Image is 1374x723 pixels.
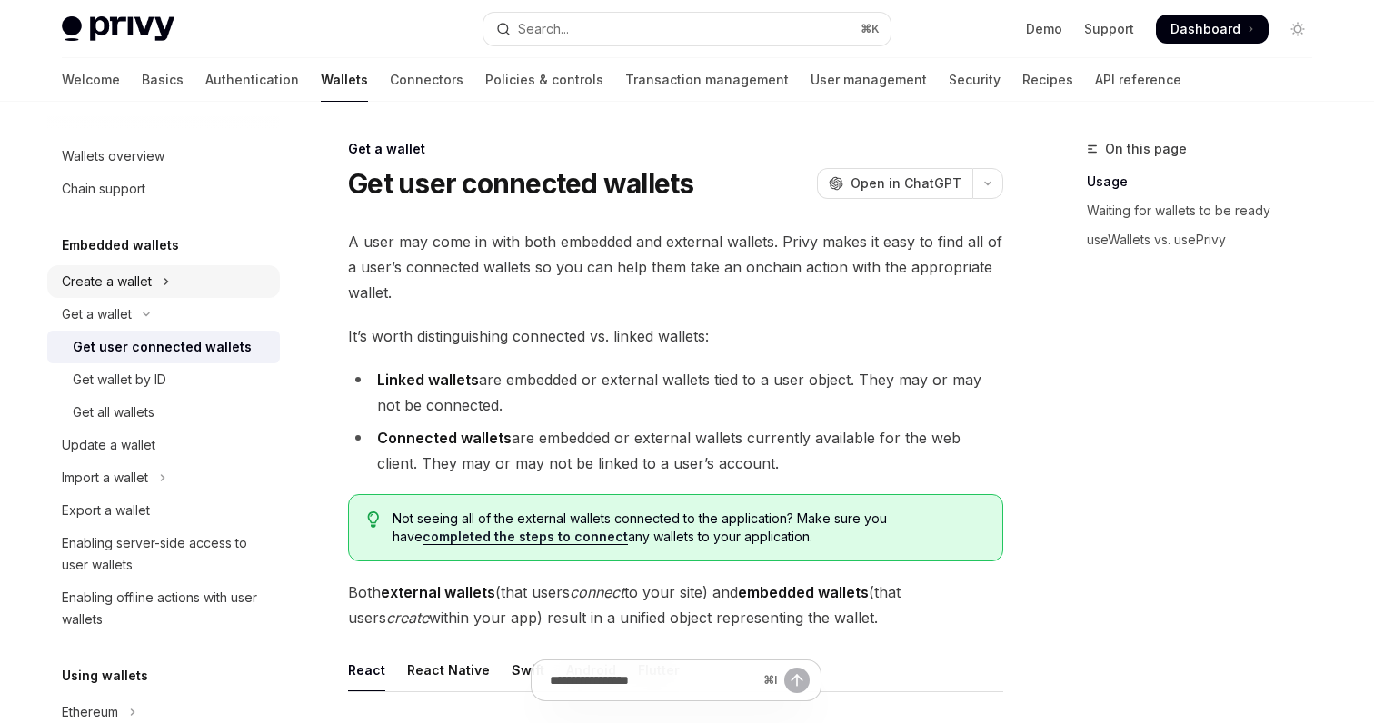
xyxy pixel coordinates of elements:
em: connect [570,583,624,601]
div: Update a wallet [62,434,155,456]
a: Waiting for wallets to be ready [1087,196,1327,225]
strong: Linked wallets [377,371,479,389]
div: Chain support [62,178,145,200]
img: light logo [62,16,174,42]
span: It’s worth distinguishing connected vs. linked wallets: [348,323,1003,349]
div: Create a wallet [62,271,152,292]
a: API reference [1095,58,1181,102]
em: create [386,609,429,627]
a: Wallets [321,58,368,102]
button: Open in ChatGPT [817,168,972,199]
a: Update a wallet [47,429,280,461]
span: A user may come in with both embedded and external wallets. Privy makes it easy to find all of a ... [348,229,1003,305]
div: Export a wallet [62,500,150,521]
span: ⌘ K [861,22,880,36]
a: Demo [1026,20,1062,38]
h5: Using wallets [62,665,148,687]
div: Flutter [638,649,680,691]
button: Toggle Get a wallet section [47,298,280,331]
a: useWallets vs. usePrivy [1087,225,1327,254]
div: Enabling offline actions with user wallets [62,587,269,630]
div: Android [566,649,616,691]
a: Enabling server-side access to user wallets [47,527,280,581]
a: Get wallet by ID [47,363,280,396]
div: Get a wallet [62,303,132,325]
button: Toggle Import a wallet section [47,461,280,494]
strong: Connected wallets [377,429,512,447]
a: Recipes [1022,58,1073,102]
a: completed the steps to connect [423,529,628,545]
button: Open search [483,13,891,45]
div: Get wallet by ID [73,369,166,391]
div: Search... [518,18,569,40]
a: Chain support [47,173,280,205]
a: Export a wallet [47,494,280,527]
div: React [348,649,385,691]
a: Authentication [205,58,299,102]
span: On this page [1105,138,1187,160]
div: Get a wallet [348,140,1003,158]
div: Enabling server-side access to user wallets [62,532,269,576]
button: Send message [784,668,810,693]
a: Basics [142,58,184,102]
a: Usage [1087,167,1327,196]
a: Connectors [390,58,463,102]
div: Swift [512,649,544,691]
a: Support [1084,20,1134,38]
a: Security [949,58,1001,102]
div: Get all wallets [73,401,154,423]
li: are embedded or external wallets tied to a user object. They may or may not be connected. [348,367,1003,418]
h5: Embedded wallets [62,234,179,256]
svg: Tip [367,511,380,528]
button: Toggle Create a wallet section [47,265,280,298]
a: Get all wallets [47,396,280,429]
span: Open in ChatGPT [851,174,961,193]
li: are embedded or external wallets currently available for the web client. They may or may not be l... [348,425,1003,476]
a: Transaction management [625,58,789,102]
span: Both (that users to your site) and (that users within your app) result in a unified object repres... [348,579,1003,630]
strong: external wallets [381,583,495,601]
div: Wallets overview [62,145,164,167]
div: React Native [407,649,490,691]
a: User management [811,58,927,102]
a: Welcome [62,58,120,102]
a: Dashboard [1156,15,1269,44]
div: Ethereum [62,701,118,723]
a: Enabling offline actions with user wallets [47,581,280,636]
a: Get user connected wallets [47,331,280,363]
strong: embedded wallets [738,583,869,601]
button: Toggle dark mode [1283,15,1312,44]
h1: Get user connected wallets [348,167,694,200]
div: Import a wallet [62,467,148,489]
span: Not seeing all of the external wallets connected to the application? Make sure you have any walle... [393,510,984,546]
span: Dashboard [1170,20,1240,38]
a: Wallets overview [47,140,280,173]
div: Get user connected wallets [73,336,252,358]
input: Ask a question... [550,660,756,700]
a: Policies & controls [485,58,603,102]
